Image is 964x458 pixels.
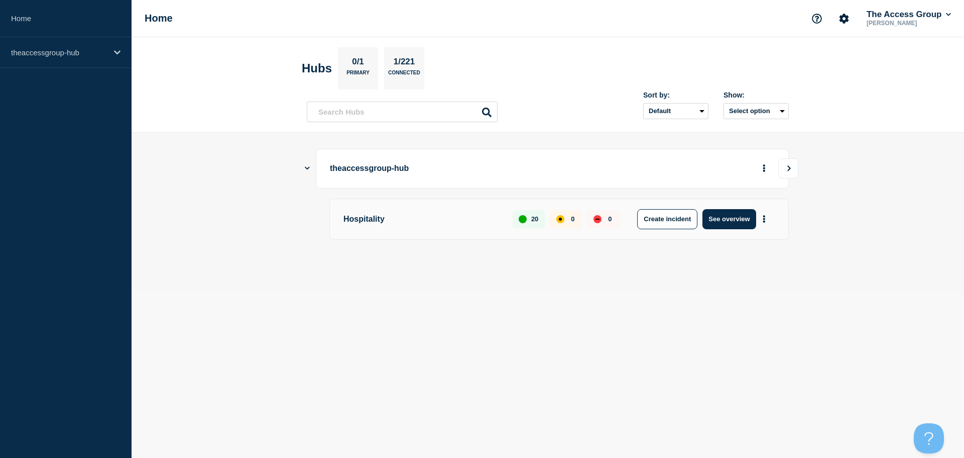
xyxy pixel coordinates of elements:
div: up [519,215,527,223]
button: See overview [702,209,756,229]
input: Search Hubs [307,102,498,122]
button: Show Connected Hubs [305,165,310,172]
p: 0/1 [348,57,368,70]
div: Show: [724,91,789,99]
div: down [593,215,601,223]
button: More actions [758,210,771,228]
button: The Access Group [865,10,953,20]
p: [PERSON_NAME] [865,20,953,27]
p: Connected [388,70,420,80]
h2: Hubs [302,61,332,75]
iframe: Help Scout Beacon - Open [914,423,944,453]
h1: Home [145,13,173,24]
p: 0 [571,215,574,223]
p: 0 [608,215,612,223]
p: theaccessgroup-hub [11,48,107,57]
button: Support [806,8,827,29]
button: More actions [758,159,771,178]
div: affected [556,215,564,223]
select: Sort by [643,103,708,119]
p: 1/221 [390,57,419,70]
button: Select option [724,103,789,119]
p: Hospitality [343,209,501,229]
button: Create incident [637,209,697,229]
p: 20 [531,215,538,223]
div: Sort by: [643,91,708,99]
p: Primary [346,70,370,80]
button: Account settings [833,8,855,29]
button: View [778,158,798,178]
p: theaccessgroup-hub [330,159,608,178]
